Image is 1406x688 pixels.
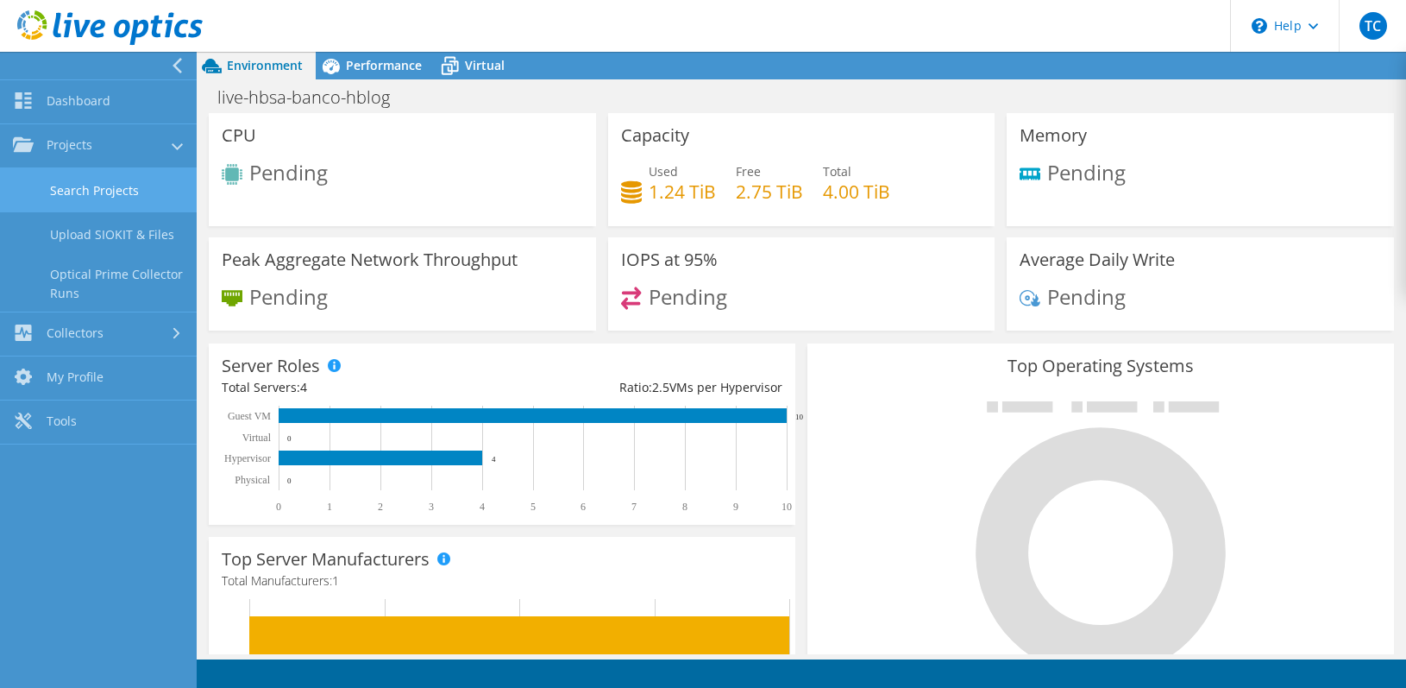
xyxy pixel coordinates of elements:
h3: Top Server Manufacturers [222,550,430,569]
svg: \n [1252,18,1267,34]
h3: Capacity [621,126,689,145]
text: 10 [781,501,792,513]
text: Physical [235,474,270,486]
span: Virtual [465,57,505,73]
span: Environment [227,57,303,73]
div: Ratio: VMs per Hypervisor [502,378,782,397]
h1: live-hbsa-banco-hblog [210,88,417,107]
span: Pending [649,281,727,310]
span: Pending [1047,157,1126,186]
span: TC [1359,12,1387,40]
span: 2.5 [652,379,669,395]
text: 2 [378,501,383,513]
h4: 1.24 TiB [649,182,716,201]
text: 10 [795,413,804,421]
h3: IOPS at 95% [621,250,718,269]
text: 8 [682,501,687,513]
span: Pending [1047,281,1126,310]
h3: Peak Aggregate Network Throughput [222,250,518,269]
text: 4 [799,653,804,664]
span: 1 [332,572,339,589]
span: Performance [346,57,422,73]
div: Total Servers: [222,378,502,397]
h3: Top Operating Systems [820,357,1381,376]
text: 6 [581,501,586,513]
text: 7 [631,501,637,513]
text: 4 [480,501,485,513]
span: Used [649,163,678,180]
span: Total [823,163,851,180]
text: HPE [221,653,241,665]
text: Hypervisor [224,452,271,464]
text: 0 [287,477,292,485]
text: Virtual [242,432,272,444]
span: Free [736,163,761,180]
h4: 2.75 TiB [736,182,803,201]
text: 9 [733,501,738,513]
span: Pending [249,281,328,310]
text: 4 [492,455,496,464]
h3: Memory [1020,126,1087,145]
h4: 4.00 TiB [823,182,890,201]
h4: Total Manufacturers: [222,571,782,590]
text: 1 [327,501,332,513]
h3: CPU [222,126,256,145]
span: Pending [249,158,328,186]
h3: Server Roles [222,357,320,376]
span: 4 [300,379,307,395]
h3: Average Daily Write [1020,250,1175,269]
text: 0 [287,434,292,443]
text: 0 [276,501,281,513]
text: 3 [429,501,434,513]
text: 5 [530,501,536,513]
text: Guest VM [228,410,271,422]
